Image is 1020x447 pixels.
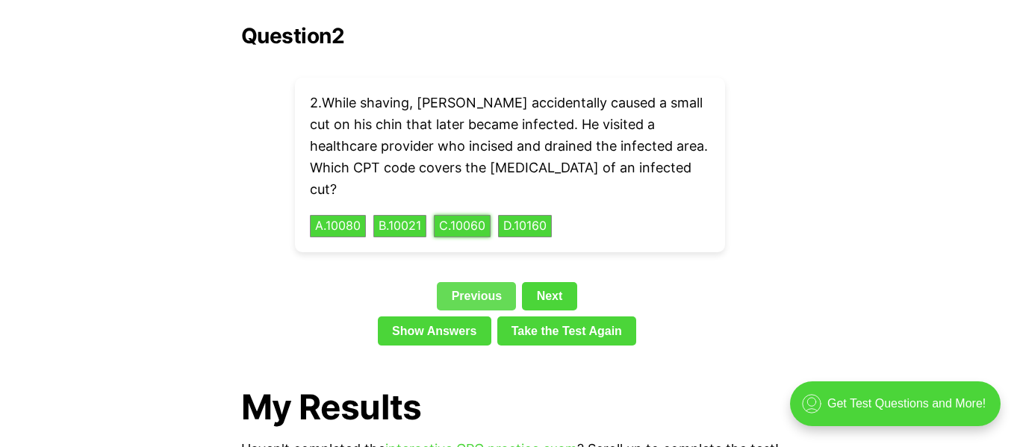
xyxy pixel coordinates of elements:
[241,387,779,427] h1: My Results
[310,215,366,237] button: A.10080
[522,282,576,310] a: Next
[373,215,426,237] button: B.10021
[777,374,1020,447] iframe: portal-trigger
[498,215,552,237] button: D.10160
[437,282,516,310] a: Previous
[378,316,491,345] a: Show Answers
[310,93,710,200] p: 2 . While shaving, [PERSON_NAME] accidentally caused a small cut on his chin that later became in...
[497,316,637,345] a: Take the Test Again
[241,24,779,48] h2: Question 2
[434,215,491,237] button: C.10060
